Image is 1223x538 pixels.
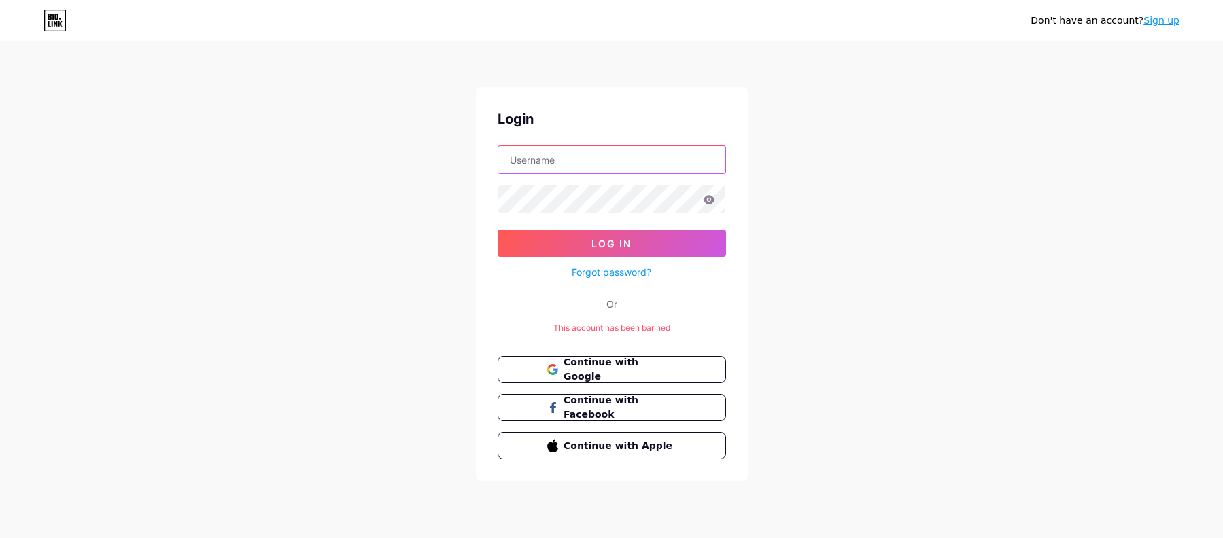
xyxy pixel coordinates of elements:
div: Or [606,297,617,311]
button: Continue with Facebook [498,394,726,421]
button: Continue with Apple [498,432,726,459]
a: Forgot password? [572,265,651,279]
span: Continue with Google [564,355,676,384]
span: Continue with Apple [564,439,676,453]
button: Continue with Google [498,356,726,383]
div: Login [498,109,726,129]
button: Log In [498,230,726,257]
a: Sign up [1143,15,1179,26]
div: This account has been banned [498,322,726,334]
span: Continue with Facebook [564,393,676,422]
span: Log In [591,238,632,249]
input: Username [498,146,725,173]
div: Don't have an account? [1031,14,1179,28]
